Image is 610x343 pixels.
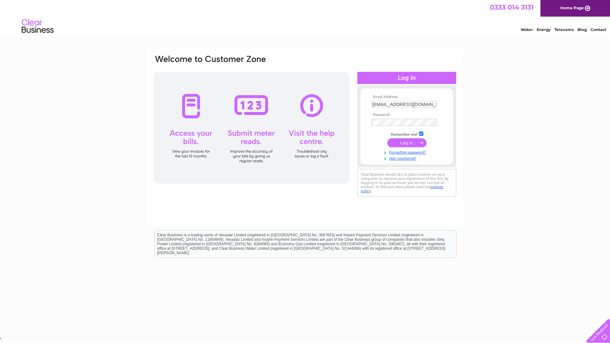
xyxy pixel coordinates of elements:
div: Clear Business is a trading name of Verastar Limited (registered in [GEOGRAPHIC_DATA] No. 3667643... [155,4,456,31]
a: Contact [591,27,606,32]
a: Forgotten password? [371,149,444,155]
a: Energy [537,27,551,32]
td: Remember me? [370,131,444,137]
a: 0333 014 3131 [490,3,534,11]
th: Email Address: [370,95,444,99]
input: Submit [387,138,427,147]
a: Blog [577,27,587,32]
a: Telecoms [554,27,574,32]
a: Water [521,27,533,32]
a: cookies policy [361,185,443,193]
a: Not registered? [371,155,444,161]
img: logo.png [21,17,54,36]
th: Password: [370,113,444,117]
div: Clear Business would like to place cookies on your computer to improve your experience of the sit... [357,169,456,197]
